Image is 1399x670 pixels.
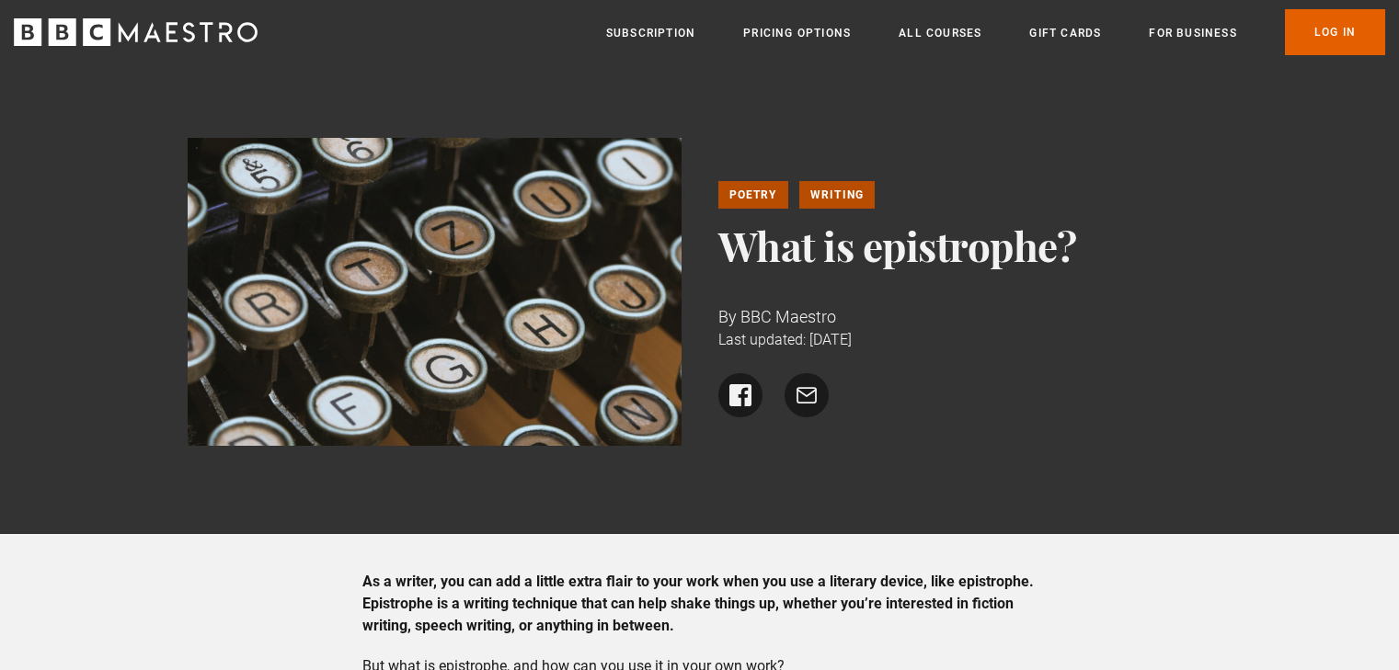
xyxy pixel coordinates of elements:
[740,307,836,326] span: BBC Maestro
[1149,24,1236,42] a: For business
[1285,9,1385,55] a: Log In
[718,331,852,348] time: Last updated: [DATE]
[718,307,737,326] span: By
[799,181,875,209] a: Writing
[743,24,851,42] a: Pricing Options
[362,573,1034,634] strong: As a writer, you can add a little extra flair to your work when you use a literary device, like e...
[1029,24,1101,42] a: Gift Cards
[899,24,981,42] a: All Courses
[606,9,1385,55] nav: Primary
[606,24,695,42] a: Subscription
[718,223,1212,267] h1: What is epistrophe?
[718,181,788,209] a: Poetry
[188,138,682,446] img: Keys on a typewriter
[14,18,258,46] svg: BBC Maestro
